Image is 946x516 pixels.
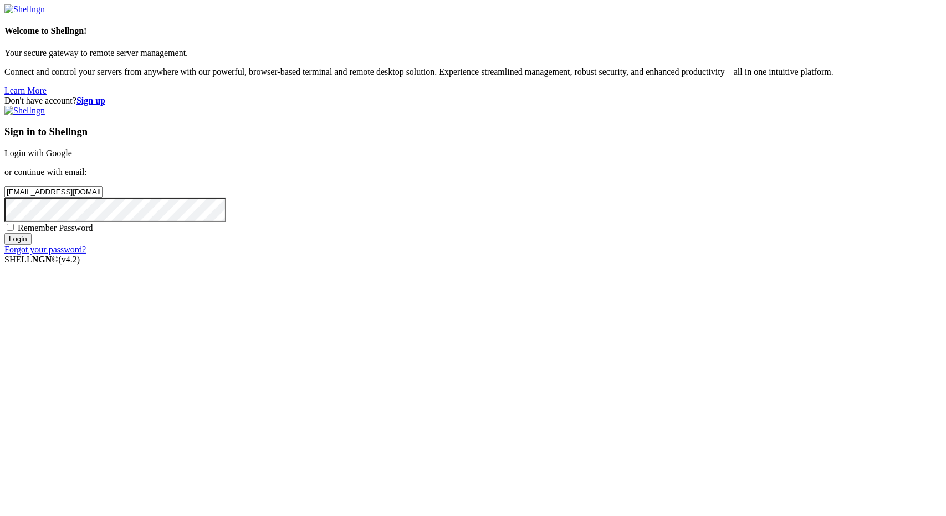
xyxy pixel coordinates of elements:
h3: Sign in to Shellngn [4,126,942,138]
img: Shellngn [4,4,45,14]
p: or continue with email: [4,167,942,177]
div: Don't have account? [4,96,942,106]
input: Login [4,233,32,245]
h4: Welcome to Shellngn! [4,26,942,36]
img: Shellngn [4,106,45,116]
span: SHELL © [4,255,80,264]
input: Email address [4,186,103,198]
a: Forgot your password? [4,245,86,254]
a: Sign up [76,96,105,105]
a: Learn More [4,86,47,95]
span: 4.2.0 [59,255,80,264]
span: Remember Password [18,223,93,233]
a: Login with Google [4,148,72,158]
p: Connect and control your servers from anywhere with our powerful, browser-based terminal and remo... [4,67,942,77]
b: NGN [32,255,52,264]
p: Your secure gateway to remote server management. [4,48,942,58]
input: Remember Password [7,224,14,231]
